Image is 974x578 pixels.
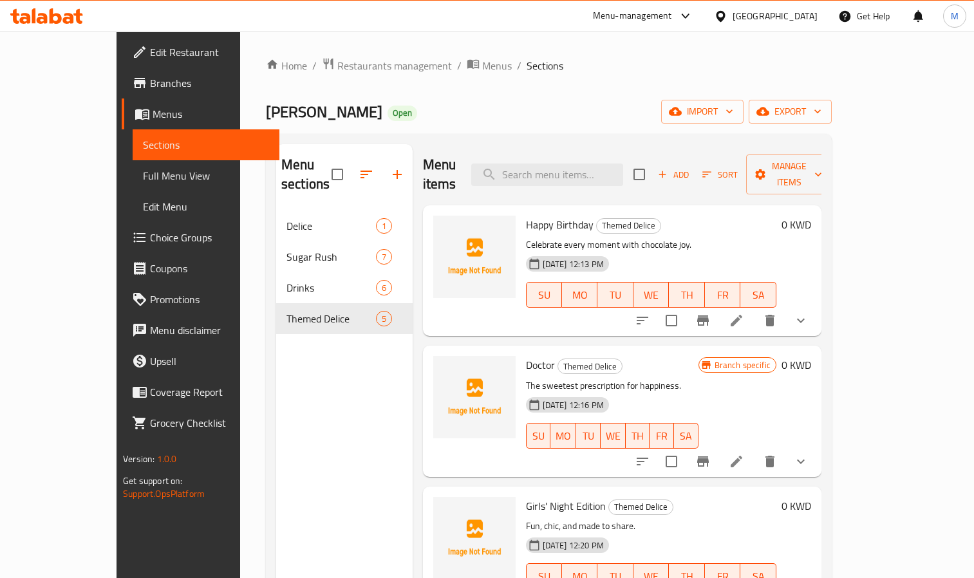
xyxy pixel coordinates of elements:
[729,454,744,469] a: Edit menu item
[150,75,269,91] span: Branches
[266,58,307,73] a: Home
[556,427,571,445] span: MO
[467,57,512,74] a: Menus
[143,137,269,153] span: Sections
[650,423,674,449] button: FR
[567,286,592,304] span: MO
[581,427,595,445] span: TU
[754,305,785,336] button: delete
[150,384,269,400] span: Coverage Report
[679,427,693,445] span: SA
[376,218,392,234] div: items
[674,286,699,304] span: TH
[793,313,809,328] svg: Show Choices
[276,210,413,241] div: Delice1
[527,58,563,73] span: Sections
[655,427,669,445] span: FR
[337,58,452,73] span: Restaurants management
[517,58,521,73] li: /
[532,427,546,445] span: SU
[576,423,601,449] button: TU
[558,359,622,374] span: Themed Delice
[606,427,621,445] span: WE
[150,415,269,431] span: Grocery Checklist
[122,98,279,129] a: Menus
[324,161,351,188] span: Select all sections
[276,303,413,334] div: Themed Delice5
[746,154,832,194] button: Manage items
[482,58,512,73] span: Menus
[376,280,392,295] div: items
[133,160,279,191] a: Full Menu View
[123,485,205,502] a: Support.OpsPlatform
[312,58,317,73] li: /
[550,423,576,449] button: MO
[526,355,555,375] span: Doctor
[150,322,269,338] span: Menu disclaimer
[557,359,623,374] div: Themed Delice
[433,216,516,298] img: Happy Birthday
[745,286,771,304] span: SA
[377,220,391,232] span: 1
[671,104,733,120] span: import
[785,305,816,336] button: show more
[593,8,672,24] div: Menu-management
[656,167,691,182] span: Add
[597,218,660,233] span: Themed Delice
[782,356,811,374] h6: 0 KWD
[377,282,391,294] span: 6
[150,44,269,60] span: Edit Restaurant
[150,230,269,245] span: Choice Groups
[661,100,744,124] button: import
[526,496,606,516] span: Girls' Night Edition
[951,9,959,23] span: M
[740,282,776,308] button: SA
[688,305,718,336] button: Branch-specific-item
[538,258,609,270] span: [DATE] 12:13 PM
[276,205,413,339] nav: Menu sections
[122,315,279,346] a: Menu disclaimer
[653,165,694,185] button: Add
[133,191,279,222] a: Edit Menu
[756,158,822,191] span: Manage items
[782,216,811,234] h6: 0 KWD
[538,539,609,552] span: [DATE] 12:20 PM
[122,68,279,98] a: Branches
[674,423,698,449] button: SA
[133,129,279,160] a: Sections
[526,423,551,449] button: SU
[150,353,269,369] span: Upsell
[526,518,776,534] p: Fun, chic, and made to share.
[710,286,735,304] span: FR
[526,378,698,394] p: The sweetest prescription for happiness.
[276,272,413,303] div: Drinks6
[388,107,417,118] span: Open
[382,159,413,190] button: Add section
[688,446,718,477] button: Branch-specific-item
[150,292,269,307] span: Promotions
[694,165,746,185] span: Sort items
[601,423,626,449] button: WE
[526,215,594,234] span: Happy Birthday
[699,165,741,185] button: Sort
[782,497,811,515] h6: 0 KWD
[633,282,669,308] button: WE
[457,58,462,73] li: /
[123,472,182,489] span: Get support on:
[122,222,279,253] a: Choice Groups
[785,446,816,477] button: show more
[423,155,456,194] h2: Menu items
[709,359,776,371] span: Branch specific
[639,286,664,304] span: WE
[729,313,744,328] a: Edit menu item
[433,356,516,438] img: Doctor
[122,346,279,377] a: Upsell
[596,218,661,234] div: Themed Delice
[143,199,269,214] span: Edit Menu
[143,168,269,183] span: Full Menu View
[733,9,818,23] div: [GEOGRAPHIC_DATA]
[603,286,628,304] span: TU
[150,261,269,276] span: Coupons
[286,218,376,234] div: Delice
[281,155,332,194] h2: Menu sections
